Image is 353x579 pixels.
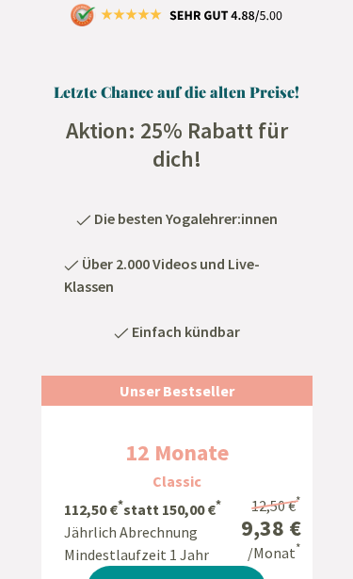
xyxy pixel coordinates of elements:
div: /Monat [241,492,301,566]
span: Über 2.000 Videos und Live-Klassen [64,254,260,296]
li: Mindestlaufzeit 1 Jahr [64,543,221,566]
li: 112,50 € statt 150,00 € [64,496,221,521]
h3: Classic [152,470,201,492]
span: Die besten Yogalehrer:innen [94,209,278,228]
h2: 12 Monate [80,436,274,470]
span: Einfach kündbar [132,322,240,341]
span: 12,50 € [251,496,301,515]
div: 9,38 € [241,517,301,539]
h2: Aktion: 25% Rabatt für dich! [26,117,328,173]
li: Jährlich Abrechnung [64,521,221,543]
h1: Letzte Chance auf die alten Preise! [26,83,328,102]
span: Unser Bestseller [120,381,234,400]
